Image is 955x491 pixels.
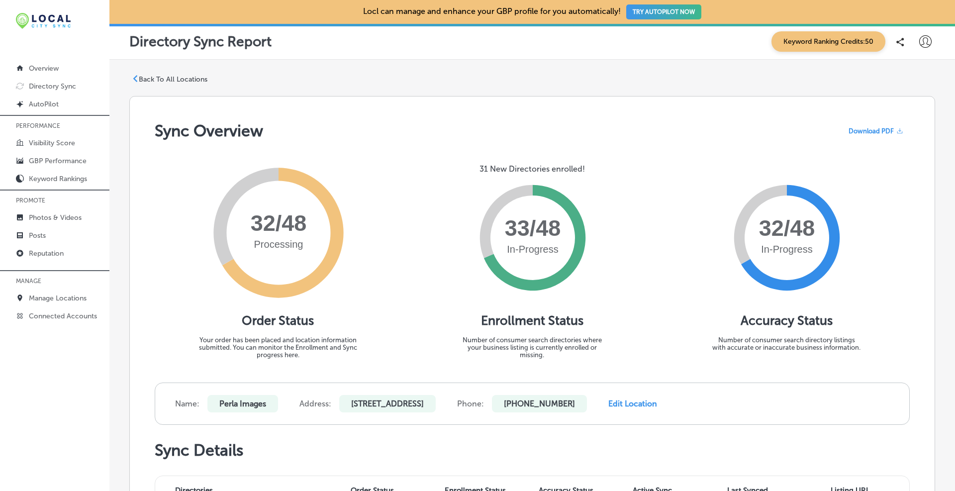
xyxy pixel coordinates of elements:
img: 12321ecb-abad-46dd-be7f-2600e8d3409flocal-city-sync-logo-rectangle.png [16,13,71,29]
p: Posts [29,231,46,240]
button: TRY AUTOPILOT NOW [626,4,701,19]
p: [PHONE_NUMBER] [492,395,587,412]
p: Connected Accounts [29,312,97,320]
p: Directory Sync [29,82,76,91]
p: Number of consumer search directories where your business listing is currently enrolled or missing. [458,336,607,359]
p: AutoPilot [29,100,59,108]
h1: Sync Overview [155,121,263,140]
span: Download PDF [849,127,894,135]
label: Address: [299,399,331,408]
p: Manage Locations [29,294,87,302]
p: 31 New Directories enrolled! [479,164,585,174]
p: Perla Images [207,395,278,412]
p: Back To All Locations [139,75,207,84]
p: Directory Sync Report [129,33,272,50]
h1: Accuracy Status [741,313,833,328]
h1: Enrollment Status [481,313,583,328]
a: Edit Location [608,399,657,408]
p: Keyword Rankings [29,175,87,183]
a: Back To All Locations [132,75,207,84]
label: Name: [175,399,199,408]
p: [STREET_ADDRESS] [339,395,436,412]
p: Photos & Videos [29,213,82,222]
p: Number of consumer search directory listings with accurate or inaccurate business information. [712,336,861,351]
p: Your order has been placed and location information submitted. You can monitor the Enrollment and... [191,336,365,359]
label: Phone: [457,399,484,408]
p: Overview [29,64,59,73]
h1: Sync Details [155,441,910,460]
span: Keyword Ranking Credits: 50 [771,31,885,52]
p: GBP Performance [29,157,87,165]
p: Reputation [29,249,64,258]
p: Visibility Score [29,139,75,147]
h1: Order Status [242,313,314,328]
